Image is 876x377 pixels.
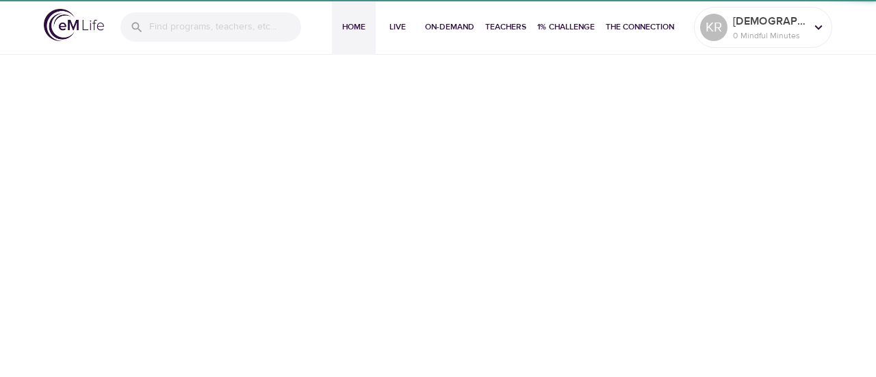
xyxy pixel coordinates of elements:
span: The Connection [606,20,674,34]
span: On-Demand [425,20,474,34]
input: Find programs, teachers, etc... [149,12,301,42]
p: [DEMOGRAPHIC_DATA] [733,13,806,29]
span: Live [381,20,414,34]
span: Home [337,20,370,34]
div: KR [700,14,727,41]
img: logo [44,9,104,41]
span: 1% Challenge [537,20,595,34]
span: Teachers [485,20,526,34]
p: 0 Mindful Minutes [733,29,806,42]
